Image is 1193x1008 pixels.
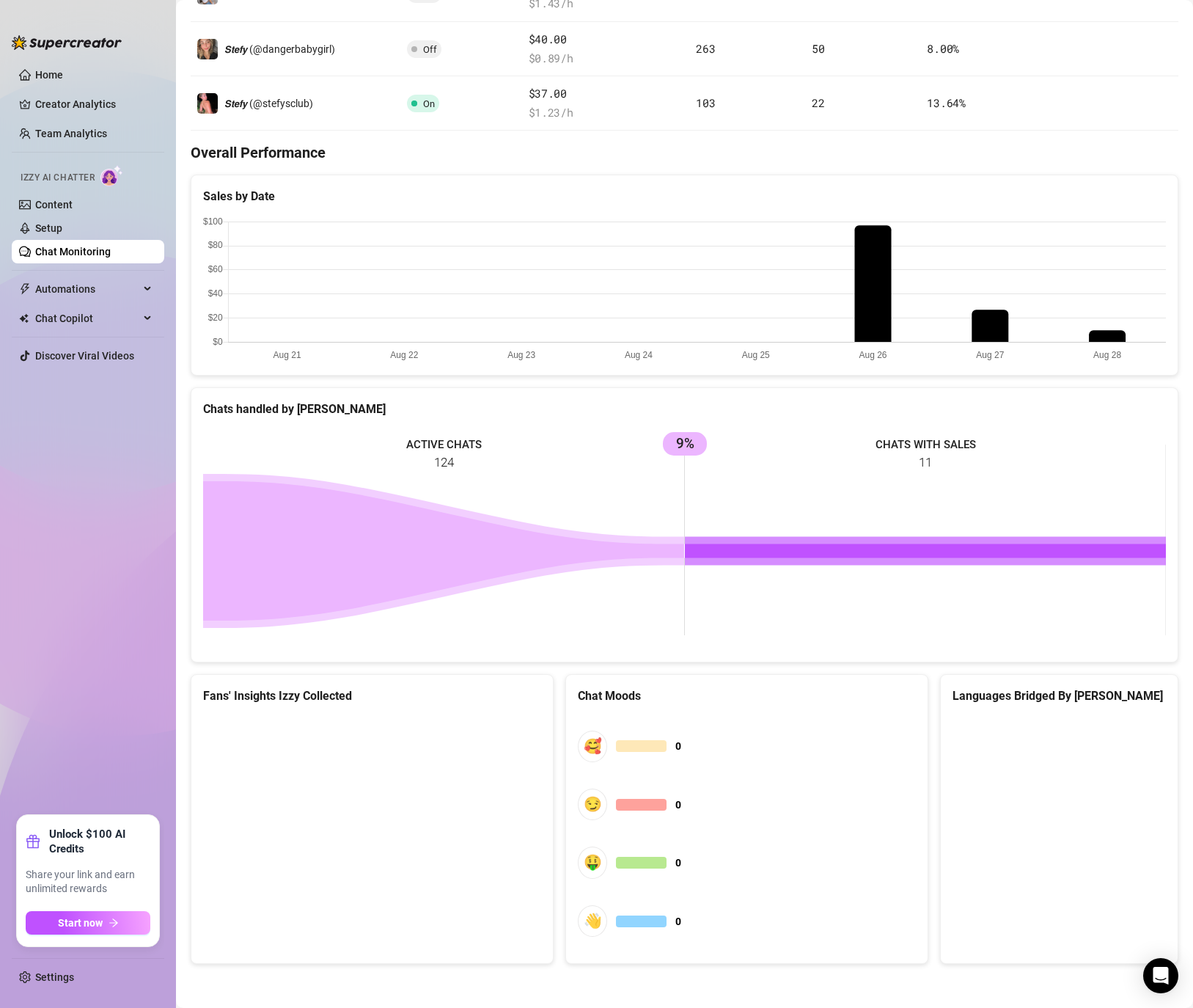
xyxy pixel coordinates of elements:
a: Chat Monitoring [35,246,111,258]
div: Sales by Date [203,187,1166,205]
span: Share your link and earn unlimited rewards [26,868,150,896]
span: 0 [675,913,681,930]
span: 103 [696,95,715,110]
span: Automations [35,277,139,301]
a: Creator Analytics [35,92,153,116]
button: Start nowarrow-right [26,911,150,935]
span: 𝙎𝙩𝙚𝙛𝙮 (@stefysclub) [224,98,313,109]
span: $40.00 [529,31,684,48]
span: 8.00 % [927,41,959,56]
div: 😏 [578,789,607,820]
img: 𝙎𝙩𝙚𝙛𝙮 (@dangerbabygirl) [197,39,218,59]
span: $ 0.89 /h [529,50,684,67]
a: Home [35,69,63,81]
span: $ 1.23 /h [529,104,684,122]
span: 0 [675,797,681,813]
span: 13.64 % [927,95,965,110]
a: Setup [35,222,62,234]
div: 🤑 [578,847,607,878]
div: 👋 [578,905,607,937]
a: Discover Viral Videos [35,350,134,362]
a: Content [35,199,73,211]
span: 0 [675,855,681,871]
img: AI Chatter [100,165,123,186]
span: On [423,98,435,109]
span: Start now [58,917,103,929]
div: Fans' Insights Izzy Collected [203,687,541,705]
span: 50 [812,41,824,56]
h4: Overall Performance [191,142,1178,163]
img: 𝙎𝙩𝙚𝙛𝙮 (@stefysclub) [197,93,218,114]
span: Chat Copilot [35,307,139,330]
a: Settings [35,971,74,983]
a: Team Analytics [35,128,107,139]
div: Chats handled by [PERSON_NAME] [203,400,1166,418]
strong: Unlock $100 AI Credits [49,827,150,856]
span: 0 [675,738,681,754]
span: gift [26,834,40,849]
div: Languages Bridged By [PERSON_NAME] [952,687,1166,705]
span: Izzy AI Chatter [21,171,95,185]
span: 𝙎𝙩𝙚𝙛𝙮 (@dangerbabygirl) [224,43,335,55]
div: 🥰 [578,731,607,762]
span: arrow-right [109,918,119,928]
img: logo-BBDzfeDw.svg [12,35,122,50]
span: $37.00 [529,85,684,103]
span: Off [423,44,437,55]
span: 263 [696,41,715,56]
div: Open Intercom Messenger [1143,958,1178,993]
div: Chat Moods [578,687,916,705]
span: 22 [812,95,824,110]
img: Chat Copilot [19,313,29,324]
span: thunderbolt [19,283,31,295]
